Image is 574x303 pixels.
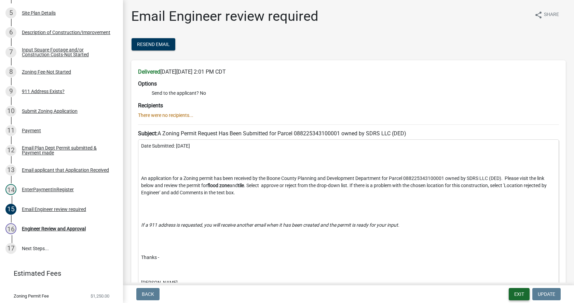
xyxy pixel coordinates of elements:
[22,187,74,192] div: EnterPaymentInRegister
[138,102,163,109] strong: Recipients
[529,8,564,21] button: shareShare
[5,145,16,156] div: 12
[138,69,559,75] h6: [DATE][DATE] 2:01 PM CDT
[207,183,230,188] strong: flood zone
[532,288,561,300] button: Update
[5,184,16,195] div: 14
[22,207,86,212] div: Email Engineer review required
[238,183,244,188] strong: tile
[5,125,16,136] div: 11
[142,291,154,297] span: Back
[152,90,559,97] li: Send to the applicant? No
[138,80,157,87] strong: Options
[22,11,56,15] div: Site Plan Details
[22,146,112,155] div: Email Plan Dept Permit submitted & Payment made
[5,66,16,77] div: 8
[138,69,160,75] strong: Delivered
[544,11,559,19] span: Share
[22,89,65,94] div: 911 Address Exists?
[136,288,160,300] button: Back
[141,175,556,196] p: An application for a Zoning permit has been received by the Boone County Planning and Development...
[141,222,399,228] i: If a 911 address is requested, you will receive another email when it has been created and the pe...
[22,70,71,74] div: Zoning Fee-Not Started
[5,223,16,234] div: 16
[5,47,16,58] div: 7
[141,254,556,261] p: Thanks -
[509,288,530,300] button: Exit
[131,8,318,25] h1: Email Engineer review required
[5,243,16,254] div: 17
[22,30,110,35] div: Description of Construction/Improvement
[534,11,543,19] i: share
[5,204,16,215] div: 15
[5,86,16,97] div: 9
[138,112,559,119] p: There were no recipients...
[5,27,16,38] div: 6
[14,294,49,298] span: Zoning Permit Fee
[138,130,559,137] h6: A Zoning Permit Request Has Been Submitted for Parcel 088225343100001 owned by SDRS LLC (DED)
[22,47,112,57] div: Input Square Footage and/or Construction Costs-Not Started
[5,106,16,117] div: 10
[22,128,41,133] div: Payment
[91,294,109,298] span: $1,250.00
[138,130,158,137] strong: Subject:
[5,165,16,176] div: 13
[22,109,78,113] div: Submit Zoning Application
[5,267,112,280] a: Estimated Fees
[5,7,16,18] div: 5
[22,226,86,231] div: Engineer Review and Approval
[132,38,175,50] button: Resend Email
[22,168,109,172] div: Email applicant that Application Received
[137,42,170,47] span: Resend Email
[141,142,556,150] p: Date Submitted: [DATE]
[538,291,555,297] span: Update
